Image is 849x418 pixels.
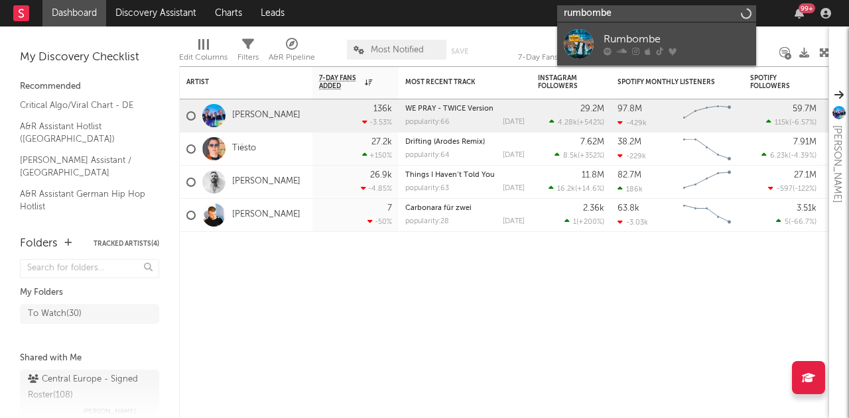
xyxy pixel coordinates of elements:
div: -3.03k [618,218,648,227]
div: Central Europe - Signed Roster ( 108 ) [28,372,148,403]
svg: Chart title [677,132,737,166]
div: Things I Haven’t Told You [405,172,525,179]
div: [DATE] [503,119,525,126]
span: 6.23k [770,152,789,160]
span: 8.5k [563,152,578,160]
div: -50 % [367,217,392,226]
div: ( ) [564,217,604,226]
div: To Watch ( 30 ) [28,306,82,322]
a: [PERSON_NAME] [232,176,300,187]
span: -66.7 % [791,219,815,226]
div: A&R Pipeline [269,50,315,66]
div: 7-Day Fans Added (7-Day Fans Added) [518,33,618,72]
div: My Folders [20,285,159,301]
div: 63.8k [618,204,639,213]
div: Instagram Followers [538,74,584,90]
div: Rumbombe [604,32,750,48]
a: WE PRAY - TWICE Version [405,105,493,113]
span: -6.57 % [791,119,815,127]
a: [PERSON_NAME] Assistant / [GEOGRAPHIC_DATA] [20,153,146,180]
a: To Watch(30) [20,304,159,324]
div: popularity: 64 [405,152,450,159]
span: 16.2k [557,185,575,193]
div: 7 [387,204,392,213]
div: 186k [618,185,643,193]
div: 38.2M [618,138,641,146]
div: WE PRAY - TWICE Version [405,105,525,113]
div: ( ) [555,151,604,160]
div: 2.36k [583,204,604,213]
div: Most Recent Track [405,78,505,86]
div: Carbonara für zwei [405,205,525,212]
a: Rumbombe [557,23,756,66]
span: -122 % [795,185,815,193]
svg: Chart title [677,99,737,132]
a: A&R Assistant Hotlist ([GEOGRAPHIC_DATA]) [20,119,146,146]
div: -229k [618,152,646,160]
div: 11.8M [582,171,604,180]
button: Save [451,48,468,55]
span: +542 % [579,119,602,127]
button: 99+ [795,8,804,19]
a: Carbonara für zwei [405,205,472,212]
span: 4.28k [558,119,577,127]
div: 27.1M [794,171,816,180]
div: popularity: 28 [405,218,449,225]
span: 5 [785,219,789,226]
div: Spotify Followers [750,74,797,90]
div: 7.91M [793,138,816,146]
span: 1 [573,219,576,226]
div: [DATE] [503,185,525,192]
span: +14.6 % [577,185,602,193]
input: Search for folders... [20,259,159,278]
div: 3.51k [797,204,816,213]
a: A&R Assistant German Hip Hop Hotlist [20,187,146,214]
div: popularity: 63 [405,185,449,192]
div: Recommended [20,79,159,95]
div: ( ) [761,151,816,160]
div: ( ) [549,184,604,193]
span: +200 % [578,219,602,226]
a: [PERSON_NAME] [232,209,300,221]
div: 136k [373,105,392,113]
div: Folders [20,236,58,252]
div: Filters [237,33,259,72]
div: Drifting (Arodes Remix) [405,138,525,146]
div: 59.7M [793,105,816,113]
div: Spotify Monthly Listeners [618,78,717,86]
div: [PERSON_NAME] [829,125,845,203]
div: +150 % [362,151,392,160]
span: -597 [777,185,793,193]
svg: Chart title [677,166,737,199]
div: 7.62M [580,138,604,146]
div: -4.85 % [361,184,392,193]
span: Most Notified [371,46,424,54]
div: popularity: 66 [405,119,450,126]
div: [DATE] [503,218,525,225]
div: A&R Pipeline [269,33,315,72]
a: Tiësto [232,143,256,154]
div: Edit Columns [179,33,228,72]
span: +352 % [580,152,602,160]
div: ( ) [768,184,816,193]
span: 7-Day Fans Added [319,74,361,90]
div: ( ) [549,118,604,127]
div: 97.8M [618,105,642,113]
div: [DATE] [503,152,525,159]
div: Filters [237,50,259,66]
a: Critical Algo/Viral Chart - DE [20,98,146,113]
button: Tracked Artists(4) [94,240,159,247]
a: Drifting (Arodes Remix) [405,138,485,146]
div: 29.2M [580,105,604,113]
div: ( ) [776,217,816,226]
div: Edit Columns [179,50,228,66]
a: Things I Haven’t Told You [405,172,495,179]
div: -429k [618,119,647,127]
div: 27.2k [371,138,392,146]
div: My Discovery Checklist [20,50,159,66]
div: 82.7M [618,171,641,180]
div: ( ) [766,118,816,127]
div: 7-Day Fans Added (7-Day Fans Added) [518,50,618,66]
input: Search for artists [557,5,756,22]
div: Artist [186,78,286,86]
